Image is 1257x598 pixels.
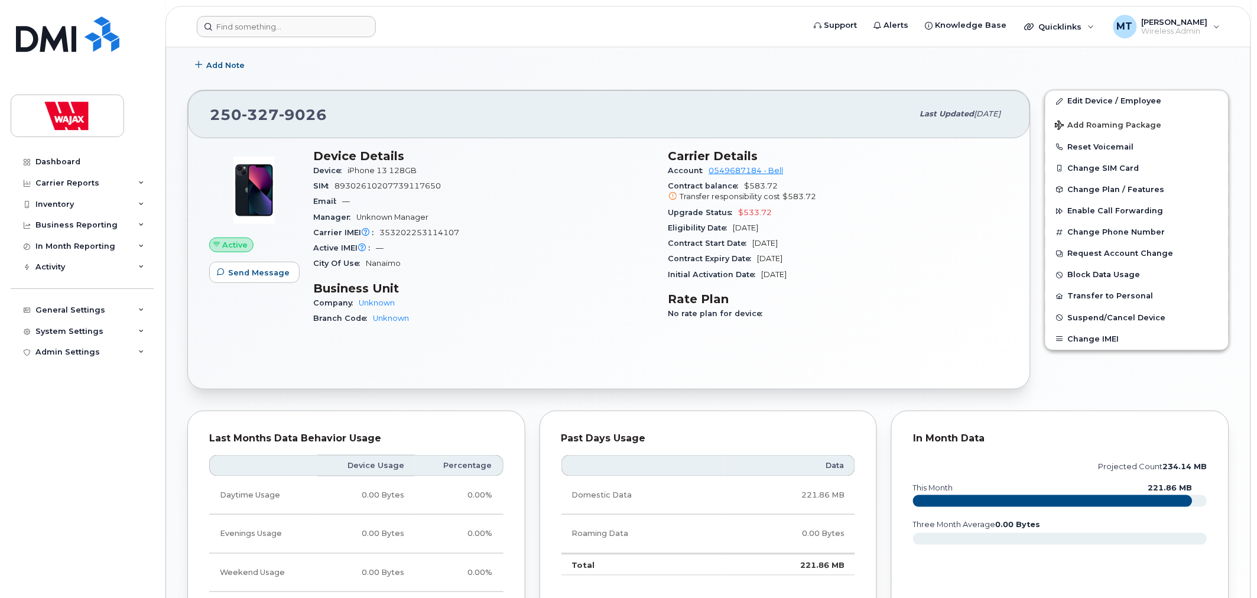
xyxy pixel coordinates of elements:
[313,281,654,295] h3: Business Unit
[668,270,762,279] span: Initial Activation Date
[1045,329,1229,350] button: Change IMEI
[209,554,504,592] tr: Friday from 6:00pm to Monday 8:00am
[912,483,953,492] text: this month
[209,515,317,553] td: Evenings Usage
[313,259,366,268] span: City Of Use
[668,149,1009,163] h3: Carrier Details
[1045,243,1229,264] button: Request Account Change
[313,166,347,175] span: Device
[313,149,654,163] h3: Device Details
[1148,483,1193,492] text: 221.86 MB
[210,106,327,123] span: 250
[187,54,255,76] button: Add Note
[379,228,459,237] span: 353202253114107
[342,197,350,206] span: —
[1068,185,1165,194] span: Change Plan / Features
[1068,313,1166,322] span: Suspend/Cancel Device
[762,270,787,279] span: [DATE]
[1055,121,1162,132] span: Add Roaming Package
[415,515,503,553] td: 0.00%
[1099,462,1207,471] text: projected count
[1068,207,1164,216] span: Enable Call Forwarding
[724,554,855,576] td: 221.86 MB
[668,223,733,232] span: Eligibility Date
[1045,179,1229,200] button: Change Plan / Features
[561,433,856,444] div: Past Days Usage
[415,476,503,515] td: 0.00%
[366,259,401,268] span: Nanaimo
[1045,200,1229,222] button: Enable Call Forwarding
[1045,90,1229,112] a: Edit Device / Employee
[668,254,758,263] span: Contract Expiry Date
[228,267,290,278] span: Send Message
[1045,307,1229,329] button: Suspend/Cancel Device
[884,19,909,31] span: Alerts
[356,213,428,222] span: Unknown Manager
[680,192,781,201] span: Transfer responsibility cost
[359,298,395,307] a: Unknown
[1045,112,1229,136] button: Add Roaming Package
[313,197,342,206] span: Email
[209,554,317,592] td: Weekend Usage
[996,520,1041,529] tspan: 0.00 Bytes
[913,433,1207,444] div: In Month Data
[197,16,376,37] input: Find something...
[415,554,503,592] td: 0.00%
[733,223,759,232] span: [DATE]
[1142,27,1208,36] span: Wireless Admin
[376,243,384,252] span: —
[668,181,1009,203] span: $583.72
[668,292,1009,306] h3: Rate Plan
[753,239,778,248] span: [DATE]
[917,14,1015,37] a: Knowledge Base
[783,192,817,201] span: $583.72
[1105,15,1229,38] div: Michael Tran
[219,155,290,226] img: image20231002-3703462-1ig824h.jpeg
[920,109,975,118] span: Last updated
[1045,285,1229,307] button: Transfer to Personal
[1045,158,1229,179] button: Change SIM Card
[373,314,409,323] a: Unknown
[209,476,317,515] td: Daytime Usage
[1016,15,1103,38] div: Quicklinks
[668,166,709,175] span: Account
[724,515,855,553] td: 0.00 Bytes
[975,109,1001,118] span: [DATE]
[561,476,725,515] td: Domestic Data
[668,208,739,217] span: Upgrade Status
[739,208,772,217] span: $533.72
[1117,19,1133,34] span: MT
[317,554,415,592] td: 0.00 Bytes
[317,515,415,553] td: 0.00 Bytes
[279,106,327,123] span: 9026
[824,19,858,31] span: Support
[313,213,356,222] span: Manager
[317,455,415,476] th: Device Usage
[1045,264,1229,285] button: Block Data Usage
[209,262,300,283] button: Send Message
[912,520,1041,529] text: three month average
[668,239,753,248] span: Contract Start Date
[724,455,855,476] th: Data
[1142,17,1208,27] span: [PERSON_NAME]
[206,60,245,71] span: Add Note
[334,181,441,190] span: 89302610207739117650
[317,476,415,515] td: 0.00 Bytes
[223,239,248,251] span: Active
[709,166,784,175] a: 0549687184 - Bell
[209,515,504,553] tr: Weekdays from 6:00pm to 8:00am
[936,19,1007,31] span: Knowledge Base
[415,455,503,476] th: Percentage
[1045,136,1229,158] button: Reset Voicemail
[347,166,417,175] span: iPhone 13 128GB
[242,106,279,123] span: 327
[313,298,359,307] span: Company
[1039,22,1082,31] span: Quicklinks
[806,14,866,37] a: Support
[561,554,725,576] td: Total
[1163,462,1207,471] tspan: 234.14 MB
[561,515,725,553] td: Roaming Data
[313,228,379,237] span: Carrier IMEI
[313,243,376,252] span: Active IMEI
[1045,222,1229,243] button: Change Phone Number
